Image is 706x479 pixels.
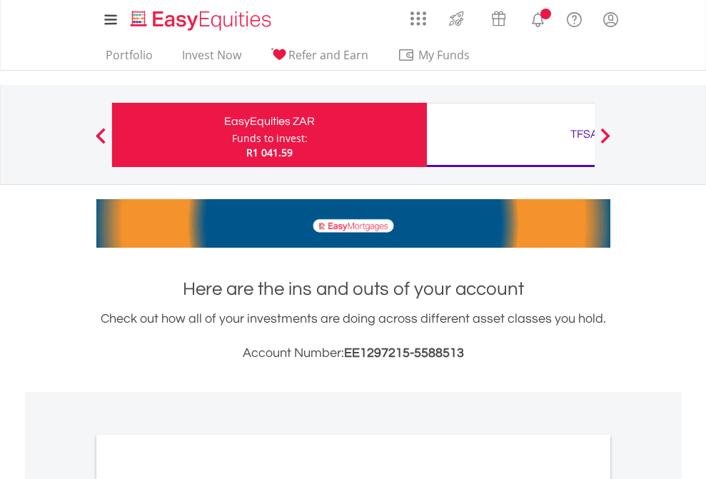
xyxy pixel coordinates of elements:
[265,48,374,70] a: Refer and Earn
[410,11,426,26] img: grid-menu-icon.svg
[121,111,418,131] div: EasyEquities ZAR
[556,4,592,32] a: FAQ's and Support
[398,46,491,64] span: My Funds
[591,135,620,149] button: Next
[592,4,629,35] a: My Profile
[96,343,610,363] h3: Account Number:
[401,4,435,26] a: AppsGrid
[487,7,510,30] img: vouchers-v2.svg
[246,146,293,159] span: R1 041.59
[445,7,468,30] img: thrive-v2.svg
[125,4,277,32] a: Home page
[96,199,610,248] img: EasyMortage Promotion Banner
[288,47,368,63] span: Refer and Earn
[176,48,247,70] a: Invest Now
[232,131,308,146] div: Funds to invest:
[128,9,277,32] img: EasyEquities_Logo.png
[344,346,464,360] span: EE1297215-5588513
[96,309,610,363] div: Check out how all of your investments are doing across different asset classes you hold.
[100,48,158,70] a: Portfolio
[478,4,520,30] a: Vouchers
[520,4,556,32] a: Notifications
[86,135,115,149] button: Previous
[96,276,610,302] h1: Here are the ins and outs of your account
